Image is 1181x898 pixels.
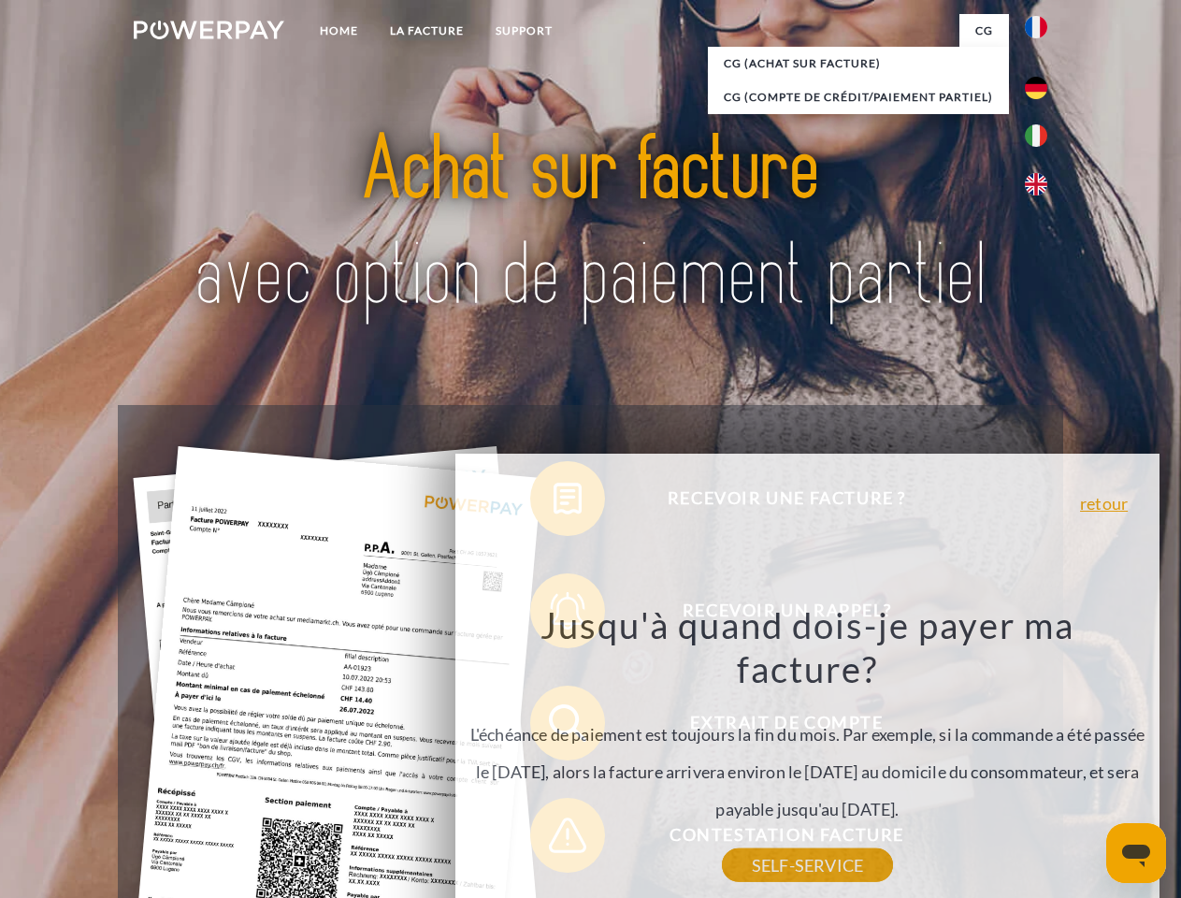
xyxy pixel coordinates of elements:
img: en [1025,173,1047,196]
div: L'échéance de paiement est toujours la fin du mois. Par exemple, si la commande a été passée le [... [467,602,1149,865]
img: it [1025,124,1047,147]
a: Home [304,14,374,48]
h3: Jusqu'à quand dois-je payer ma facture? [467,602,1149,692]
img: fr [1025,16,1047,38]
a: CG [959,14,1009,48]
a: retour [1080,495,1128,512]
iframe: Bouton de lancement de la fenêtre de messagerie [1106,823,1166,883]
a: LA FACTURE [374,14,480,48]
a: SELF-SERVICE [722,848,893,882]
a: Support [480,14,569,48]
img: title-powerpay_fr.svg [179,90,1002,358]
a: CG (achat sur facture) [708,47,1009,80]
img: de [1025,77,1047,99]
img: logo-powerpay-white.svg [134,21,284,39]
a: CG (Compte de crédit/paiement partiel) [708,80,1009,114]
